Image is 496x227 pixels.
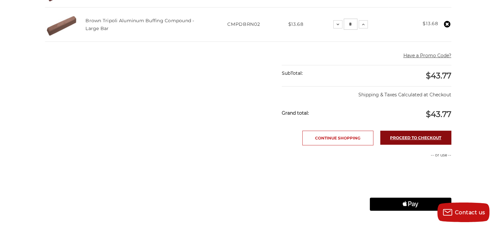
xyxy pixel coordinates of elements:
a: Continue Shopping [302,131,373,145]
iframe: PayPal-paylater [370,181,451,194]
button: Have a Promo Code? [403,52,451,59]
iframe: PayPal-paypal [370,165,451,178]
p: -- or use -- [370,152,451,158]
span: $43.77 [426,109,451,119]
div: SubTotal: [282,65,367,81]
span: Contact us [455,209,485,216]
p: Shipping & Taxes Calculated at Checkout [282,86,451,98]
img: Brown Tripoli Aluminum Buffing Compound [45,8,78,41]
strong: Grand total: [282,110,309,116]
a: Brown Tripoli Aluminum Buffing Compound - Large Bar [85,18,194,31]
span: $13.68 [288,21,303,27]
span: CMPDBRN02 [227,21,260,27]
input: Brown Tripoli Aluminum Buffing Compound - Large Bar Quantity: [344,19,357,30]
a: Proceed to checkout [380,131,451,145]
button: Contact us [437,203,489,222]
span: $43.77 [426,71,451,80]
strong: $13.68 [423,21,438,26]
